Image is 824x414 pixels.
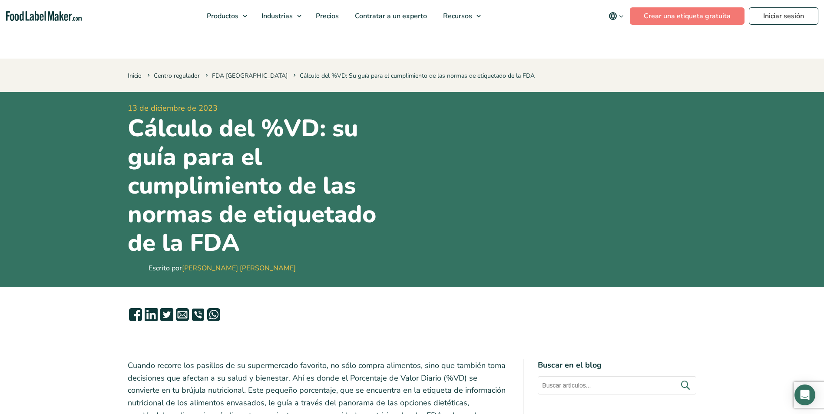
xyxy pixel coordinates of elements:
[259,11,294,21] span: Industrias
[212,72,288,80] a: FDA [GEOGRAPHIC_DATA]
[538,359,696,371] h4: Buscar en el blog
[538,376,696,394] input: Buscar artículos...
[128,72,142,80] a: Inicio
[128,114,409,257] h1: Cálculo del %VD: su guía para el cumplimiento de las normas de etiquetado de la FDA
[630,7,745,25] a: Crear una etiqueta gratuita
[128,260,145,277] img: Maria Abi Hanna - Etiquetadora de alimentos
[794,384,815,405] div: Open Intercom Messenger
[154,72,200,80] a: Centro regulador
[749,7,818,25] a: Iniciar sesión
[204,11,239,21] span: Productos
[149,263,296,273] div: Escrito por
[352,11,428,21] span: Contratar a un experto
[182,263,296,273] a: [PERSON_NAME] [PERSON_NAME]
[313,11,340,21] span: Precios
[440,11,473,21] span: Recursos
[128,102,409,114] span: 13 de diciembre de 2023
[291,72,535,80] span: Cálculo del %VD: Su guía para el cumplimiento de las normas de etiquetado de la FDA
